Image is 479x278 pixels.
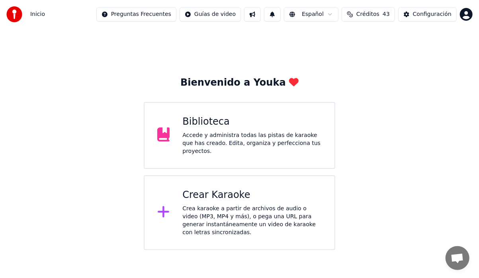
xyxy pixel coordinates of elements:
span: 43 [383,10,390,18]
button: Créditos43 [342,7,395,22]
button: Preguntas Frecuentes [96,7,176,22]
span: Inicio [30,10,45,18]
span: Créditos [356,10,379,18]
div: Accede y administra todas las pistas de karaoke que has creado. Edita, organiza y perfecciona tus... [182,131,322,155]
img: youka [6,6,22,22]
button: Configuración [398,7,457,22]
div: Bienvenido a Youka [180,76,299,89]
nav: breadcrumb [30,10,45,18]
div: Configuración [413,10,452,18]
div: Open chat [446,246,469,270]
div: Crea karaoke a partir de archivos de audio o video (MP3, MP4 y más), o pega una URL para generar ... [182,205,322,237]
div: Biblioteca [182,116,322,128]
div: Crear Karaoke [182,189,322,202]
button: Guías de video [180,7,241,22]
